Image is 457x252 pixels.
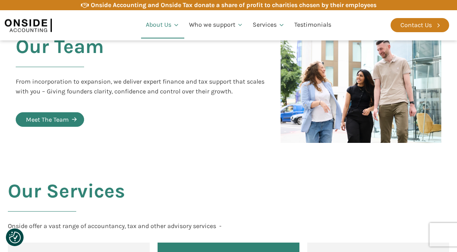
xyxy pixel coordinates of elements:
a: About Us [141,12,184,38]
div: From incorporation to expansion, we deliver expert finance and tax support that scales with you –... [16,77,265,97]
div: Contact Us [400,20,432,30]
a: Services [248,12,290,38]
div: Meet The Team [26,115,69,125]
h2: Our Services [8,180,125,221]
button: Consent Preferences [9,232,21,243]
h2: Our Team [16,36,104,77]
a: Contact Us [391,18,449,32]
img: Revisit consent button [9,232,21,243]
div: Onside offer a vast range of accountancy, tax and other advisory services - [8,221,222,231]
a: Who we support [184,12,248,38]
a: Testimonials [290,12,336,38]
img: Onside Accounting [5,16,52,34]
a: Meet The Team [16,112,84,127]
